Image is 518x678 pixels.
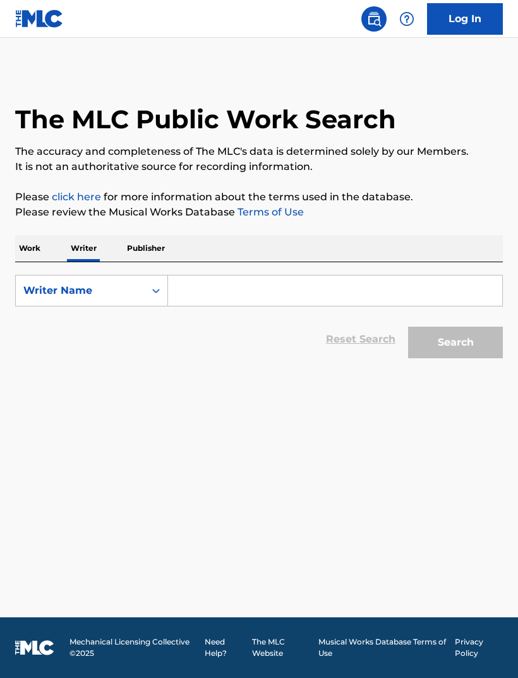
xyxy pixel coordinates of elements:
p: Please for more information about the terms used in the database. [15,190,503,205]
p: It is not an authoritative source for recording information. [15,159,503,174]
p: Publisher [123,235,169,262]
a: Privacy Policy [455,636,503,659]
a: Log In [427,3,503,35]
a: click here [52,191,101,203]
span: Mechanical Licensing Collective © 2025 [69,636,197,659]
form: Search Form [15,275,503,365]
p: Work [15,235,44,262]
a: Need Help? [205,636,244,659]
p: Please review the Musical Works Database [15,205,503,220]
p: The accuracy and completeness of The MLC's data is determined solely by our Members. [15,144,503,159]
img: logo [15,640,54,655]
img: help [399,11,414,27]
div: Writer Name [23,283,137,298]
img: search [366,11,382,27]
a: The MLC Website [252,636,311,659]
a: Musical Works Database Terms of Use [318,636,447,659]
p: Writer [67,235,100,262]
img: MLC Logo [15,9,64,28]
a: Public Search [361,6,387,32]
h1: The MLC Public Work Search [15,104,396,135]
div: Help [394,6,419,32]
a: Terms of Use [235,206,304,218]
